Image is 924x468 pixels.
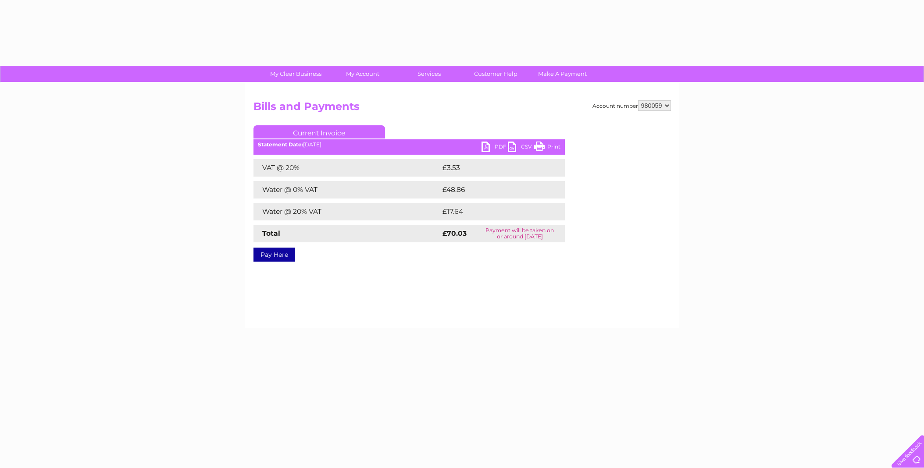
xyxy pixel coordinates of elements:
div: [DATE] [253,142,565,148]
strong: Total [262,229,280,238]
a: Services [393,66,465,82]
div: Account number [592,100,671,111]
td: Water @ 0% VAT [253,181,440,199]
td: £17.64 [440,203,546,220]
a: My Account [326,66,399,82]
a: Customer Help [460,66,532,82]
td: £3.53 [440,159,544,177]
a: Pay Here [253,248,295,262]
b: Statement Date: [258,141,303,148]
a: Print [534,142,560,154]
td: VAT @ 20% [253,159,440,177]
a: CSV [508,142,534,154]
td: Water @ 20% VAT [253,203,440,220]
h2: Bills and Payments [253,100,671,117]
a: Make A Payment [526,66,599,82]
a: Current Invoice [253,125,385,138]
a: My Clear Business [260,66,332,82]
td: £48.86 [440,181,548,199]
strong: £70.03 [442,229,467,238]
a: PDF [482,142,508,154]
td: Payment will be taken on or around [DATE] [475,225,564,242]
